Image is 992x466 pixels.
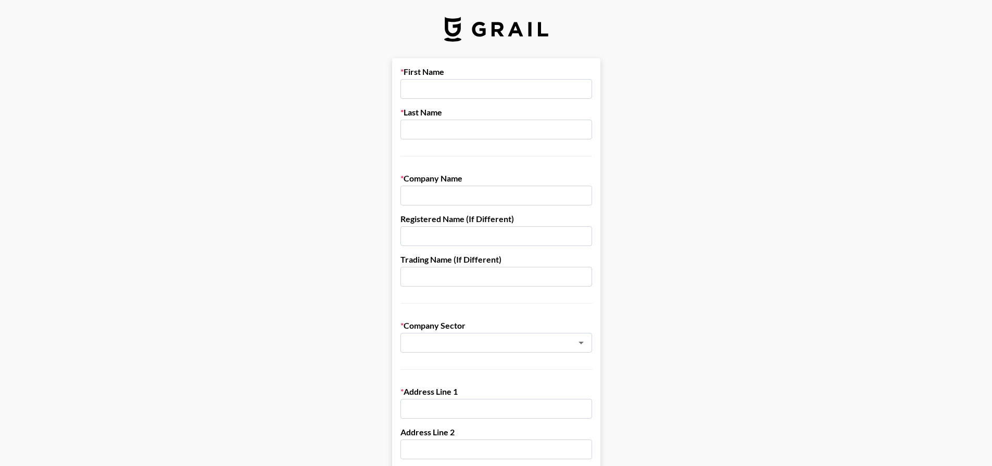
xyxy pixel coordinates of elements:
label: Company Name [400,173,592,184]
label: Address Line 1 [400,386,592,397]
img: Grail Talent Logo [444,17,548,42]
button: Open [574,335,588,350]
label: Registered Name (If Different) [400,214,592,224]
label: Last Name [400,107,592,118]
label: Address Line 2 [400,427,592,437]
label: First Name [400,67,592,77]
label: Trading Name (If Different) [400,254,592,265]
label: Company Sector [400,320,592,331]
